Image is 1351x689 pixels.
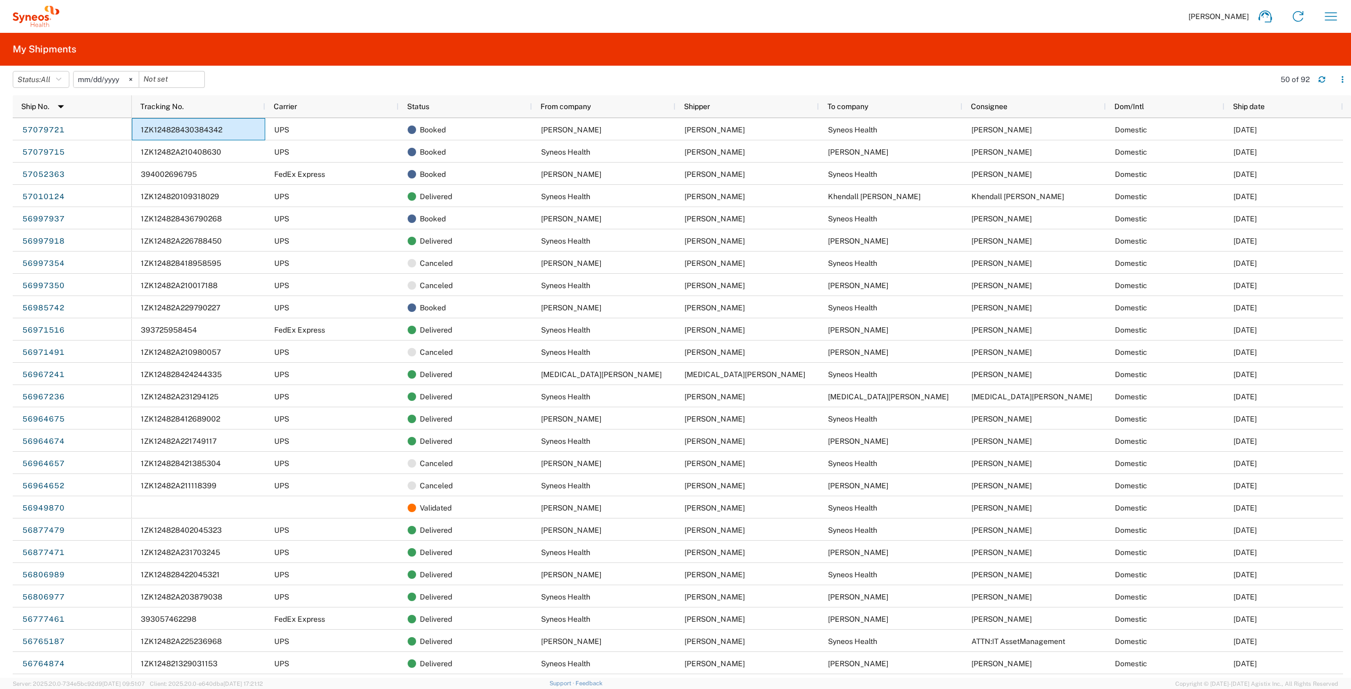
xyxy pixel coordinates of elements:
[274,481,289,490] span: UPS
[141,126,222,134] span: 1ZK124828430384342
[420,319,452,341] span: Delivered
[420,141,446,163] span: Booked
[684,392,745,401] span: Shannon Waters
[141,303,220,312] span: 1ZK12482A229790227
[141,437,217,445] span: 1ZK12482A221749117
[1233,437,1257,445] span: 09/29/2025
[274,392,289,401] span: UPS
[141,192,219,201] span: 1ZK124820109318029
[1114,102,1144,111] span: Dom/Intl
[420,497,452,519] span: Validated
[141,659,218,668] span: 1ZK124821329031153
[22,233,65,250] a: 56997918
[1233,326,1257,334] span: 09/29/2025
[684,303,745,312] span: Jill Myers
[22,144,65,161] a: 57079715
[541,415,601,423] span: Rambod Omid
[1233,259,1257,267] span: 10/01/2025
[1233,148,1257,156] span: 10/09/2025
[1115,303,1147,312] span: Domestic
[1115,481,1147,490] span: Domestic
[274,281,289,290] span: UPS
[420,208,446,230] span: Booked
[22,633,65,650] a: 56765187
[828,481,888,490] span: Rambod Omid
[541,326,590,334] span: Syneos Health
[684,170,745,178] span: Isaura Lopez
[1115,637,1147,646] span: Domestic
[1115,170,1147,178] span: Domestic
[274,570,289,579] span: UPS
[1233,504,1257,512] span: 09/26/2025
[971,504,1032,512] span: Shannon Waters
[971,281,1032,290] span: Christopher VanWart
[22,656,65,673] a: 56764874
[1115,148,1147,156] span: Domestic
[541,348,590,356] span: Syneos Health
[684,237,745,245] span: Shannon Waters
[1115,126,1147,134] span: Domestic
[828,303,877,312] span: Syneos Health
[971,192,1064,201] span: Khendall Garica
[828,548,888,557] span: Christian Gorski
[1233,659,1257,668] span: 09/09/2025
[971,548,1032,557] span: Christian Gorski
[420,341,453,363] span: Canceled
[1115,437,1147,445] span: Domestic
[541,481,590,490] span: Syneos Health
[274,437,289,445] span: UPS
[1233,281,1257,290] span: 10/01/2025
[22,166,65,183] a: 57052363
[828,214,877,223] span: Syneos Health
[274,637,289,646] span: UPS
[274,659,289,668] span: UPS
[22,411,65,428] a: 56964675
[141,392,219,401] span: 1ZK12482A231294125
[22,300,65,317] a: 56985742
[22,389,65,406] a: 56967236
[828,615,888,623] span: Quinn Spangler
[828,126,877,134] span: Syneos Health
[684,281,745,290] span: Shannon Waters
[971,392,1092,401] span: Kyra Gynegrowski
[274,303,289,312] span: UPS
[541,392,590,401] span: Syneos Health
[22,611,65,628] a: 56777461
[1233,615,1257,623] span: 09/10/2025
[274,526,289,534] span: UPS
[828,593,888,601] span: Hayley Ciccomascolo
[1115,570,1147,579] span: Domestic
[1233,348,1257,356] span: 09/29/2025
[828,459,877,468] span: Syneos Health
[274,102,297,111] span: Carrier
[684,481,745,490] span: Shannon Waters
[141,326,197,334] span: 393725958454
[541,459,601,468] span: Rambod Omid
[1115,259,1147,267] span: Domestic
[420,452,453,475] span: Canceled
[274,170,325,178] span: FedEx Express
[420,363,452,386] span: Delivered
[971,593,1032,601] span: Hayley Ciccomascolo
[141,481,217,490] span: 1ZK12482A211118399
[22,122,65,139] a: 57079721
[420,252,453,274] span: Canceled
[22,366,65,383] a: 56967241
[1233,170,1257,178] span: 10/07/2025
[420,475,453,497] span: Canceled
[1188,12,1249,21] span: [PERSON_NAME]
[1115,214,1147,223] span: Domestic
[541,192,590,201] span: Syneos Health
[1115,615,1147,623] span: Domestic
[684,659,745,668] span: Shannon Waters
[971,214,1032,223] span: Shannon Waters
[407,102,429,111] span: Status
[420,630,452,652] span: Delivered
[1233,192,1257,201] span: 10/02/2025
[22,478,65,495] a: 56964652
[1115,504,1147,512] span: Domestic
[828,170,877,178] span: Syneos Health
[420,586,452,608] span: Delivered
[828,392,949,401] span: Kyra Gynegrowski
[102,681,145,687] span: [DATE] 09:51:07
